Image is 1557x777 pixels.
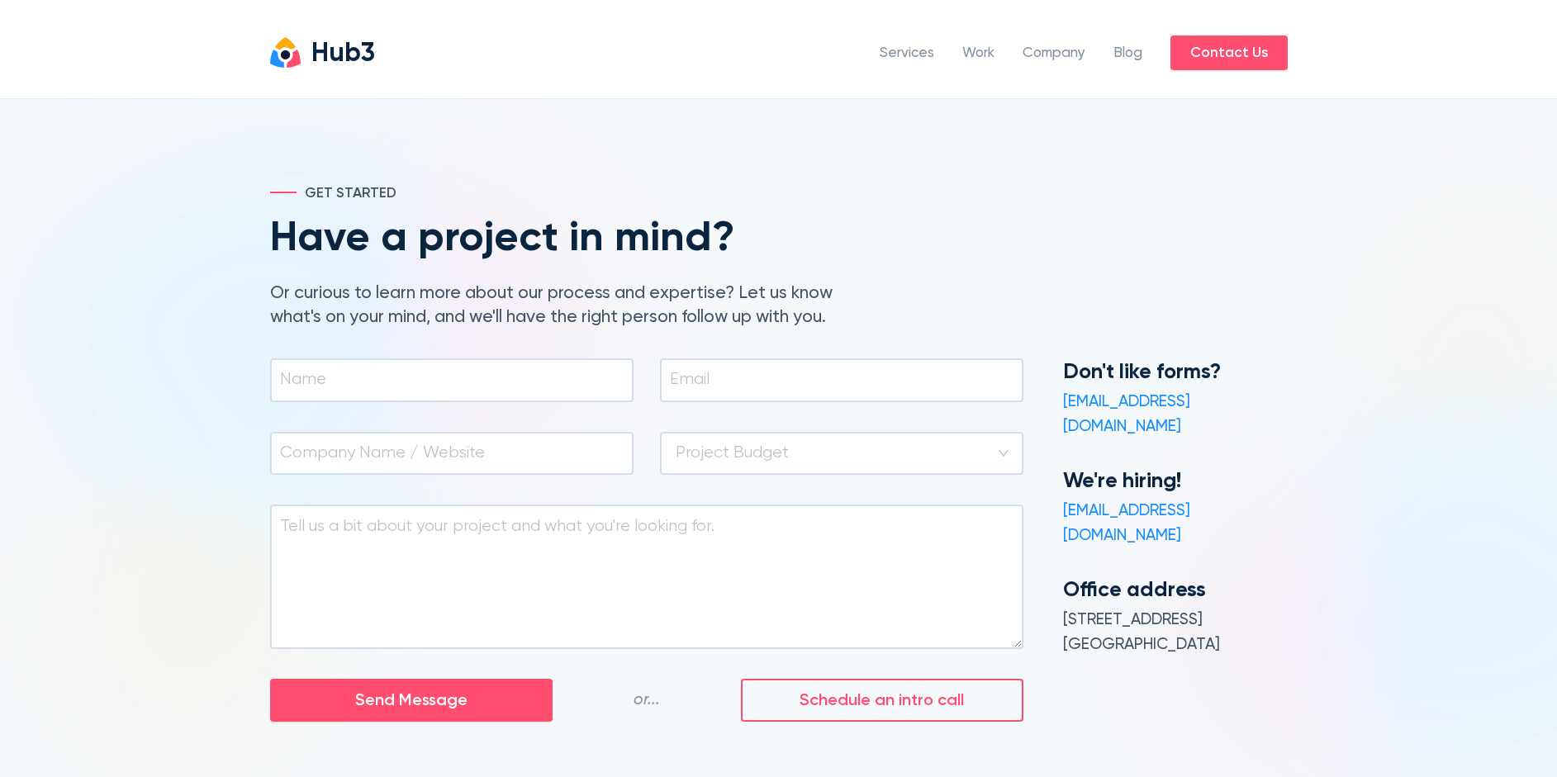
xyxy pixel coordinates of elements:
span: Get started [305,183,396,205]
h1: Have a project in mind? [270,218,860,260]
h4: Don't like forms? [1063,358,1288,386]
a: [EMAIL_ADDRESS][DOMAIN_NAME] [1063,503,1190,543]
input: Company Name / Website [280,442,619,465]
span: or... [634,688,660,713]
a: Hub3 [270,37,375,68]
button: Send Message [270,679,553,723]
div: Hub3 [311,41,375,68]
span: Schedule an intro call [800,688,964,713]
a: Company [1023,43,1085,64]
input: Email [670,368,1009,391]
a: Work [962,43,994,64]
h4: We're hiring! [1063,467,1288,495]
a: Services [880,43,934,64]
h4: Office address [1063,576,1288,604]
span: Contact Us [1190,42,1268,64]
a: [EMAIL_ADDRESS][DOMAIN_NAME] [1063,394,1190,434]
a: Blog [1113,43,1142,64]
div: Or curious to learn more about our process and expertise? Let us know what's on your mind, and we... [270,282,860,331]
input: Name [280,368,619,391]
button: Schedule an intro call [741,679,1023,723]
a: Contact Us [1170,36,1288,70]
span: Send Message [355,688,468,713]
span: [STREET_ADDRESS] [GEOGRAPHIC_DATA] [1063,612,1220,652]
